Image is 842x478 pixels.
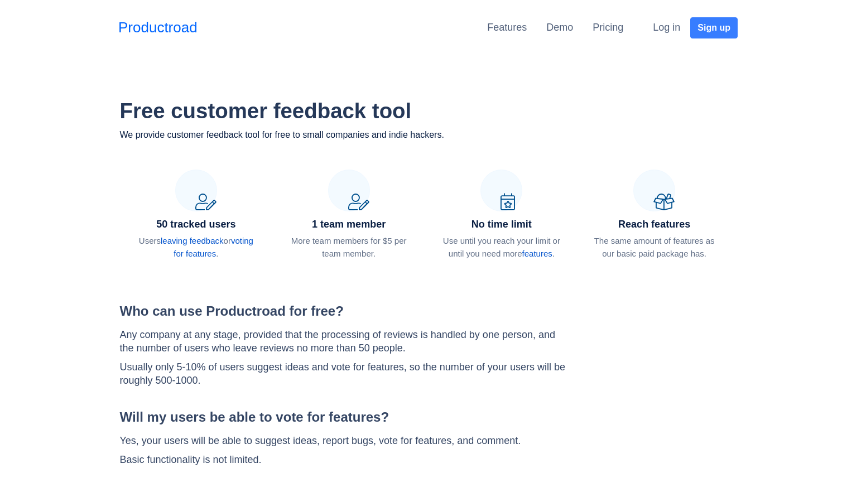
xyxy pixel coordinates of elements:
[120,328,566,355] p: Any company at any stage, provided that the processing of reviews is handled by one person, and t...
[487,22,527,33] a: Features
[120,434,521,447] p: Yes, your users will be able to suggest ideas, report bugs, vote for features, and comment.
[646,16,687,39] button: Log in
[120,360,566,387] p: Usually only 5-10% of users suggest ideas and vote for features, so the number of your users will...
[586,217,723,232] div: Reach features
[281,232,417,263] div: More team members for $5 per team member.
[593,22,623,33] a: Pricing
[120,303,566,320] h2: Who can use Productroad for free?
[120,409,521,426] h2: Will my users be able to vote for features?
[434,217,570,232] div: No time limit
[120,128,731,142] p: We provide customer feedback tool for free to small companies and indie hackers.
[120,453,521,466] p: Basic functionality is not limited.
[690,17,738,38] button: Sign up
[281,217,417,232] div: 1 team member
[546,22,573,33] a: Demo
[128,232,264,263] div: Users or .
[174,236,253,258] a: voting for features
[161,236,224,245] a: leaving feedback
[586,232,723,263] div: The same amount of features as our basic paid package has.
[128,217,264,232] div: 50 tracked users
[120,98,731,124] h1: Free customer feedback tool
[118,17,198,38] a: Productroad
[522,249,552,258] a: features
[434,232,570,263] div: Use until you reach your limit or until you need more .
